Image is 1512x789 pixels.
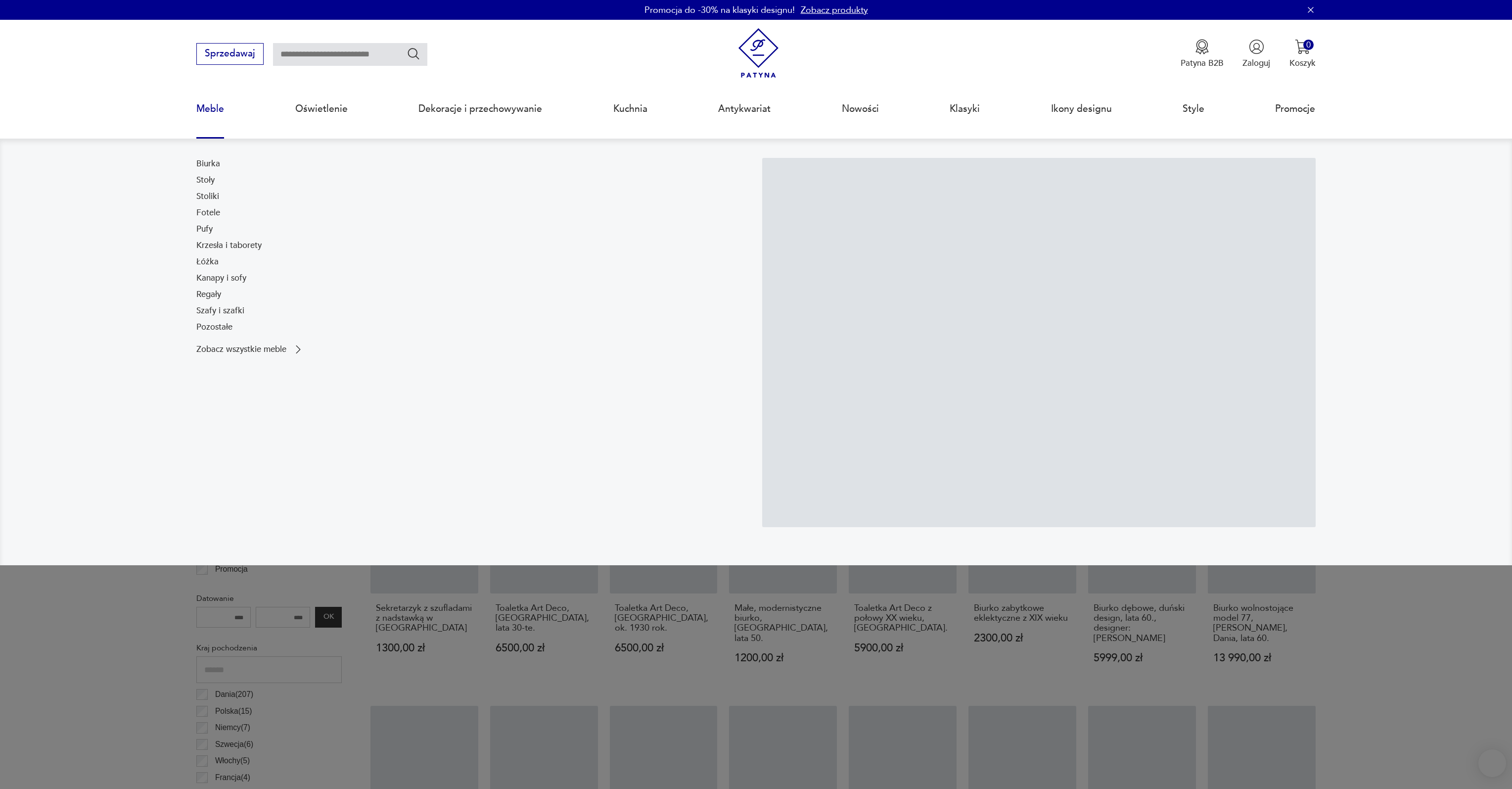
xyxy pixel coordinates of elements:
a: Antykwariat [718,86,771,132]
a: Klasyki [950,86,980,132]
p: Patyna B2B [1181,57,1224,69]
p: Zaloguj [1242,57,1270,69]
img: Ikona koszyka [1295,39,1310,54]
img: Patyna - sklep z meblami i dekoracjami vintage [733,28,783,78]
a: Dekoracje i przechowywanie [418,86,542,132]
a: Meble [196,86,224,132]
a: Kanapy i sofy [196,272,246,284]
img: Ikonka użytkownika [1249,39,1264,54]
button: Szukaj [407,47,421,61]
a: Regały [196,289,221,300]
a: Krzesła i taborety [196,240,262,251]
a: Stoły [196,174,215,186]
a: Zobacz wszystkie meble [196,344,304,355]
a: Kuchnia [613,86,647,132]
a: Ikony designu [1051,86,1112,132]
a: Zobacz produkty [801,4,868,16]
a: Nowości [842,86,879,132]
iframe: Smartsupp widget button [1478,749,1506,777]
a: Sprzedawaj [196,50,263,58]
a: Promocje [1275,86,1315,132]
button: Zaloguj [1242,39,1270,69]
a: Oświetlenie [295,86,348,132]
div: 0 [1303,40,1314,50]
a: Style [1183,86,1204,132]
p: Koszyk [1289,57,1316,69]
a: Biurka [196,158,220,170]
button: 0Koszyk [1289,39,1316,69]
a: Ikona medaluPatyna B2B [1181,39,1224,69]
a: Łóżka [196,256,219,268]
img: Ikona medalu [1194,39,1210,54]
a: Szafy i szafki [196,305,244,317]
button: Patyna B2B [1181,39,1224,69]
a: Stoliki [196,191,219,202]
p: Zobacz wszystkie meble [196,345,286,353]
a: Pozostałe [196,321,232,333]
a: Pufy [196,223,213,235]
button: Sprzedawaj [196,43,263,65]
a: Fotele [196,207,220,219]
p: Promocja do -30% na klasyki designu! [644,4,795,16]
